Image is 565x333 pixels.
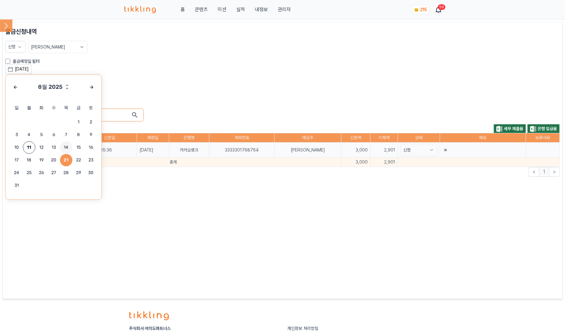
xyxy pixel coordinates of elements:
p: 주식회사 여의도파트너스 [129,325,278,331]
button: 10 [11,141,23,154]
span: 23 [85,154,97,166]
div: 8월 2025 [38,83,63,91]
td: 2,901 [370,143,398,158]
span: 27 [48,167,60,179]
td: 2,901 [370,158,398,167]
span: 은행 입금용 [537,126,557,131]
td: [DATE] 05:36 [82,143,137,158]
button: 미션 [218,6,226,13]
th: 이체액 [370,133,398,143]
span: 수 [48,105,60,111]
button: 신청 [5,41,26,53]
span: 토 [85,105,97,111]
button: 4 [23,129,35,141]
div: Previous month [13,85,18,90]
a: 내정보 [255,6,268,13]
button: Previous year [65,87,69,90]
a: coin 215 [411,5,429,14]
button: 16 [85,141,97,154]
span: 18 [23,154,35,166]
button: 28 [60,167,72,179]
button: 18 [23,154,35,167]
th: 예금주 [275,133,341,143]
button: 세무 제출용 [494,124,526,133]
img: 티끌링 [124,6,156,13]
i: Next year [65,83,69,87]
div: [DATE] [15,66,29,72]
button: 1 [539,167,549,177]
button: < [529,167,539,177]
button: 13 [48,141,60,154]
button: 7 [60,129,72,141]
button: 6 [48,129,60,141]
th: 상태 [398,133,440,143]
p: 검색 (예금주, 계좌번호, [PERSON_NAME]) [5,102,560,109]
button: 2 [85,116,97,129]
a: 56 [436,6,441,13]
button: 은행 입금용 [527,124,560,133]
img: logo [129,311,169,321]
button: 23 [85,154,97,167]
th: 은행명 [169,133,209,143]
button: [DATE] [5,64,32,74]
button: 3 [11,129,23,141]
button: 15 [72,141,85,154]
span: 9 [85,129,97,141]
div: Next month [89,85,94,90]
button: 11 [23,141,35,154]
span: 31 [11,179,23,192]
button: [PERSON_NAME] [28,41,88,53]
button: 26 [35,167,48,179]
button: 21 [60,154,72,166]
button: 24 [11,167,23,179]
p: 출금신청내역 [5,27,560,36]
td: [PERSON_NAME] [275,143,341,158]
th: 예정일 [137,133,169,143]
p: 총 1건의 내역이 검색되었습니다 [5,127,283,133]
button: 29 [72,167,85,179]
a: 개인정보 처리방침 [288,326,319,331]
button: 30 [85,167,97,179]
span: 일 [11,105,23,111]
a: 관리자 [278,6,291,13]
span: 월 [23,105,35,111]
span: 8 [72,129,85,141]
td: 카카오뱅크 [169,143,209,158]
button: Previous month [11,82,20,92]
a: 실적 [236,6,245,13]
button: > [549,167,560,177]
button: 1 [72,116,85,129]
img: coin [414,7,419,12]
span: 1 [72,116,85,128]
span: 세무 제출용 [504,126,523,131]
span: 2 [85,116,97,128]
td: [DATE] [137,143,169,158]
button: 22 [72,154,85,167]
div: 56 [438,4,445,10]
button: 14 [60,141,72,154]
th: 신청일 [82,133,137,143]
span: 19 [35,154,48,166]
span: 금 [72,105,85,111]
a: 콘텐츠 [195,6,208,13]
td: 3,000 [341,158,370,167]
p: 선택항목 일괄 변경 [5,79,560,85]
th: 메모 [440,133,526,143]
a: 홈 [181,6,185,13]
span: 신청 [8,44,15,49]
button: 25 [23,167,35,179]
span: 화 [35,105,48,111]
